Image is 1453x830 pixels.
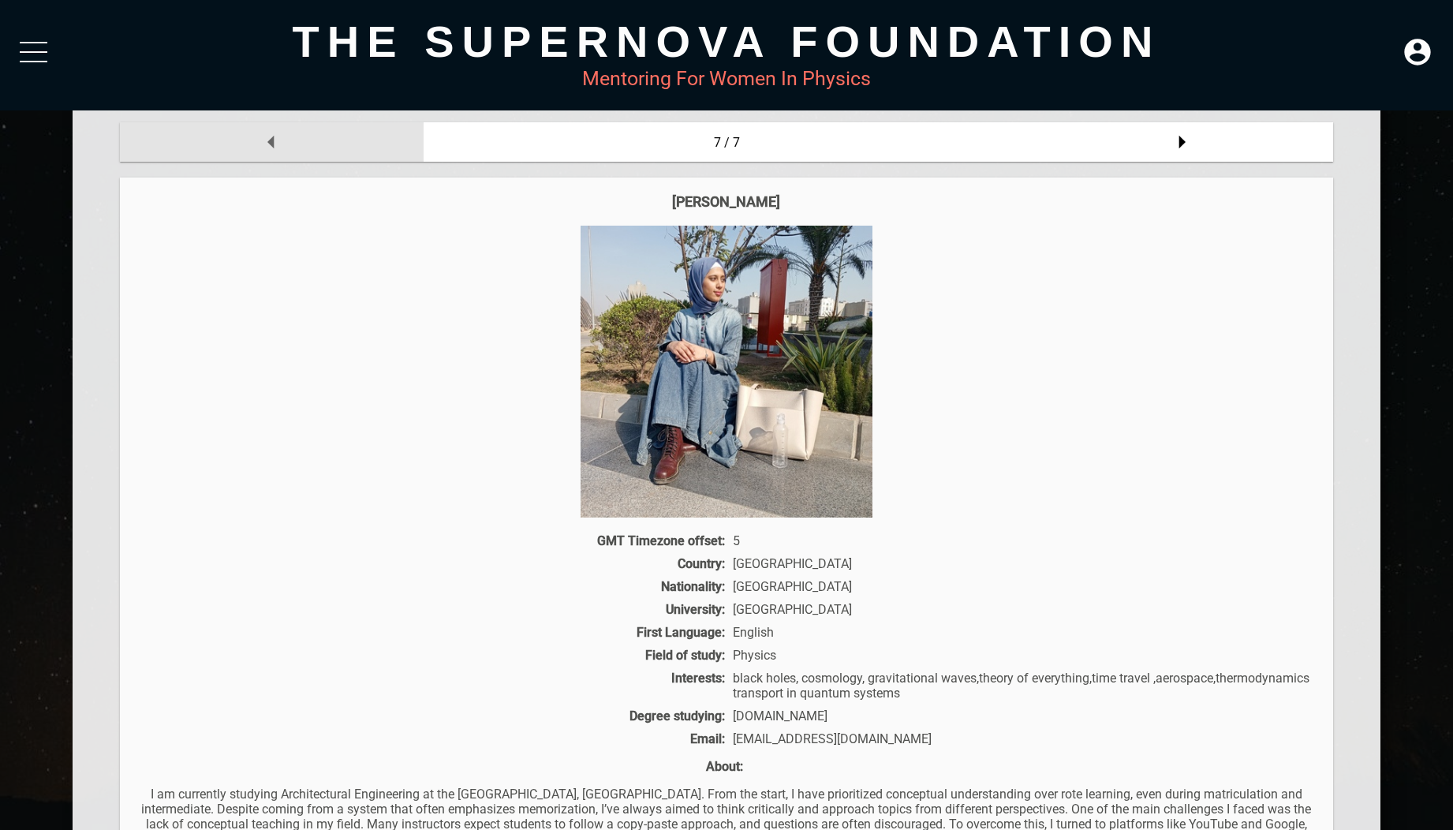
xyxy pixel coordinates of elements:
[136,648,728,663] div: Field of study:
[729,533,1317,548] div: 5
[729,671,1317,701] div: black holes, cosmology, gravitational waves,theory of everything,time travel ,aerospace,thermodyn...
[136,625,728,640] div: First Language:
[136,533,728,548] div: GMT Timezone offset:
[73,67,1380,90] div: Mentoring For Women In Physics
[729,731,1317,746] div: [EMAIL_ADDRESS][DOMAIN_NAME]
[136,556,728,571] div: Country:
[729,708,1317,723] div: [DOMAIN_NAME]
[136,671,728,701] div: Interests:
[136,731,728,746] div: Email:
[73,16,1380,67] div: The Supernova Foundation
[729,602,1317,617] div: [GEOGRAPHIC_DATA]
[136,759,1317,774] p: About:
[729,648,1317,663] div: Physics
[136,579,728,594] div: Nationality:
[136,708,728,723] div: Degree studying:
[729,625,1317,640] div: English
[729,579,1317,594] div: [GEOGRAPHIC_DATA]
[136,193,1317,210] div: [PERSON_NAME]
[729,556,1317,571] div: [GEOGRAPHIC_DATA]
[424,122,1030,162] div: 7 / 7
[136,602,728,617] div: University:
